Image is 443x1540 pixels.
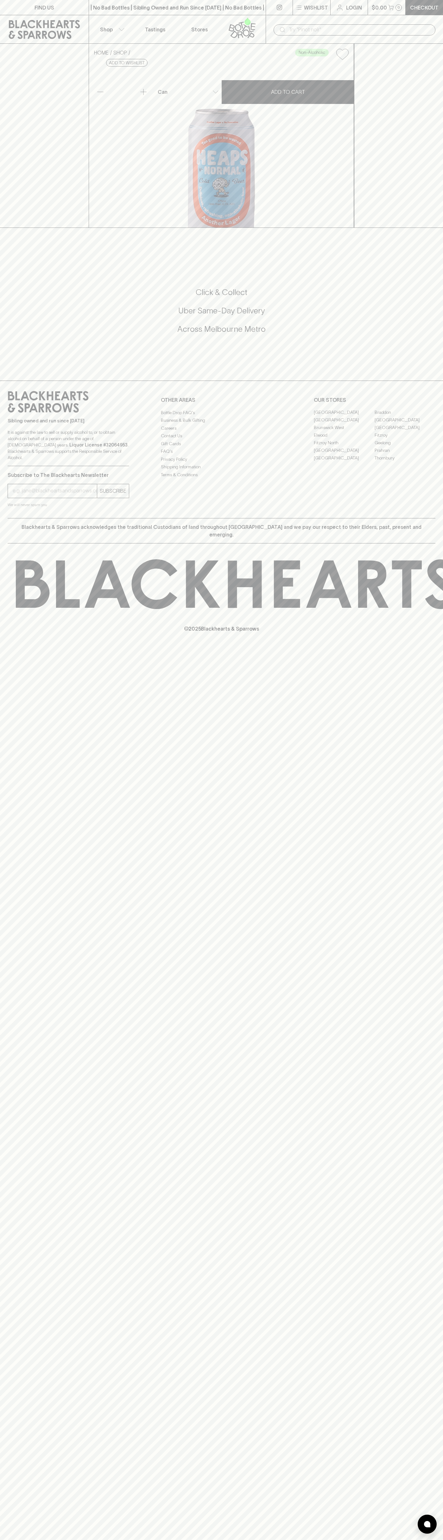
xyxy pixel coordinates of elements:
[289,25,430,35] input: Try "Pinot noir"
[424,1521,430,1527] img: bubble-icon
[113,50,127,55] a: SHOP
[191,26,208,33] p: Stores
[100,487,126,495] p: SUBSCRIBE
[314,432,375,439] a: Elwood
[12,523,431,538] p: Blackhearts & Sparrows acknowledges the traditional Custodians of land throughout [GEOGRAPHIC_DAT...
[161,432,282,440] a: Contact Us
[397,6,400,9] p: 0
[89,65,354,228] img: 79952.png
[8,287,435,298] h5: Click & Collect
[69,442,128,447] strong: Liquor License #32064953
[13,486,97,496] input: e.g. jane@blackheartsandsparrows.com.au
[177,15,222,43] a: Stores
[155,86,221,98] div: Can
[161,396,282,404] p: OTHER AREAS
[8,429,129,461] p: It is against the law to sell or supply alcohol to, or to obtain alcohol on behalf of a person un...
[314,416,375,424] a: [GEOGRAPHIC_DATA]
[133,15,177,43] a: Tastings
[410,4,439,11] p: Checkout
[334,46,351,62] button: Add to wishlist
[106,59,148,67] button: Add to wishlist
[314,454,375,462] a: [GEOGRAPHIC_DATA]
[161,409,282,416] a: Bottle Drop FAQ's
[375,416,435,424] a: [GEOGRAPHIC_DATA]
[35,4,54,11] p: FIND US
[145,26,165,33] p: Tastings
[89,15,133,43] button: Shop
[97,484,129,498] button: SUBSCRIBE
[314,409,375,416] a: [GEOGRAPHIC_DATA]
[8,324,435,334] h5: Across Melbourne Metro
[375,424,435,432] a: [GEOGRAPHIC_DATA]
[314,447,375,454] a: [GEOGRAPHIC_DATA]
[161,455,282,463] a: Privacy Policy
[346,4,362,11] p: Login
[158,88,168,96] p: Can
[375,432,435,439] a: Fitzroy
[375,409,435,416] a: Braddon
[161,471,282,478] a: Terms & Conditions
[161,448,282,455] a: FAQ's
[314,424,375,432] a: Brunswick West
[295,49,328,56] span: Non-Alcoholic
[8,471,129,479] p: Subscribe to The Blackhearts Newsletter
[314,439,375,447] a: Fitzroy North
[161,440,282,447] a: Gift Cards
[375,447,435,454] a: Prahran
[372,4,387,11] p: $0.00
[161,463,282,471] a: Shipping Information
[100,26,113,33] p: Shop
[8,305,435,316] h5: Uber Same-Day Delivery
[94,50,109,55] a: HOME
[8,262,435,368] div: Call to action block
[8,502,129,508] p: We will never spam you
[271,88,305,96] p: ADD TO CART
[375,454,435,462] a: Thornbury
[8,418,129,424] p: Sibling owned and run since [DATE]
[222,80,354,104] button: ADD TO CART
[375,439,435,447] a: Geelong
[314,396,435,404] p: OUR STORES
[304,4,328,11] p: Wishlist
[161,417,282,424] a: Business & Bulk Gifting
[161,424,282,432] a: Careers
